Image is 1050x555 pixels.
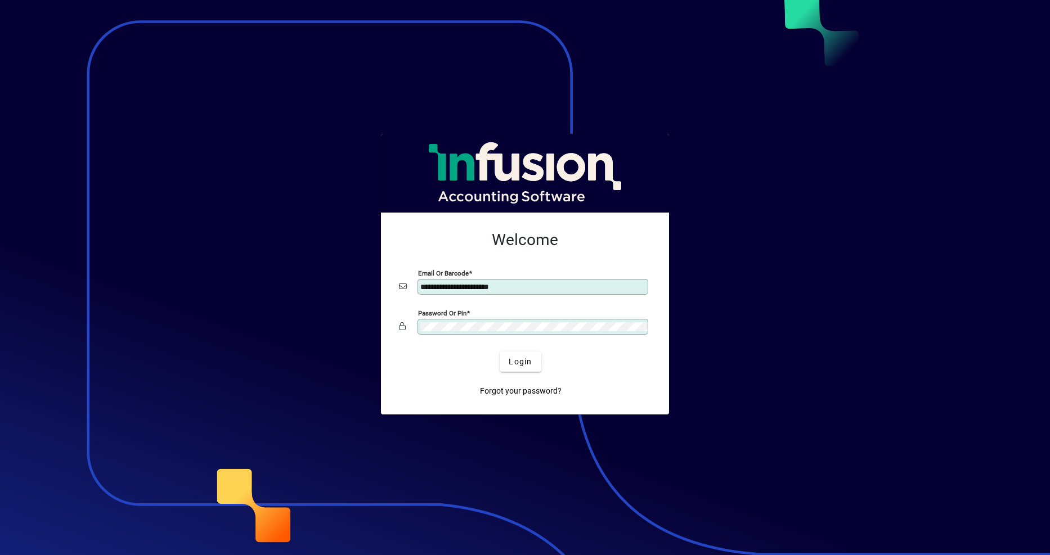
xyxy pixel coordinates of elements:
button: Login [500,351,541,372]
span: Forgot your password? [480,385,562,397]
h2: Welcome [399,231,651,250]
span: Login [509,356,532,368]
mat-label: Password or Pin [418,309,466,317]
mat-label: Email or Barcode [418,269,469,277]
a: Forgot your password? [475,381,566,401]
